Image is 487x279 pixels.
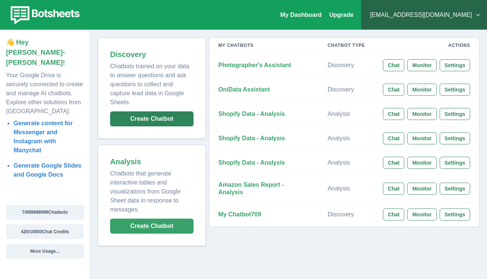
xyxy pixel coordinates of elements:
p: Discovery [328,61,365,69]
a: My Dashboard [280,12,322,18]
h2: Discovery [110,50,194,59]
button: Create Chatbot [110,111,194,126]
button: Create Chatbot [110,219,194,234]
p: Analysis [328,110,365,118]
strong: Shopify Data - Analysis [218,159,285,166]
button: Monitor [407,108,436,120]
button: Chat [383,208,404,220]
button: 420/10000Chat Credits [6,224,84,239]
button: Monitor [407,132,436,144]
a: Upgrade [329,12,354,18]
strong: Shopify Data - Analysis [218,111,285,117]
button: Monitor [407,59,436,71]
strong: Shopify Data - Analysis [218,135,285,141]
button: Monitor [407,84,436,96]
p: Chatbots that generate interactive tables and visualizations from Google Sheet data in response t... [110,166,194,214]
strong: Photographer's Assistant [218,62,291,68]
button: Monitor [407,208,436,220]
button: Settings [440,108,470,120]
p: 👋 Hey [PERSON_NAME]-[PERSON_NAME]! [6,37,84,68]
button: Chat [383,59,404,71]
strong: Amazon Sales Report - Analysis [218,181,284,195]
a: Generate Google Slides and Google Docs [14,162,82,178]
h2: Analysis [110,157,194,166]
strong: My Chatbot709 [218,211,261,217]
p: Analysis [328,135,365,142]
p: Discovery [328,211,365,218]
strong: OniData Assistant [218,86,270,93]
p: Your Google Drive is securely connected to create and manage AI chatbots. Explore other solutions... [6,68,84,116]
button: Settings [440,84,470,96]
button: Settings [440,157,470,169]
button: Chat [383,108,404,120]
button: Settings [440,208,470,220]
p: Discovery [328,86,365,93]
button: Chat [383,84,404,96]
th: Chatbot Type [319,38,374,53]
p: Analysis [328,185,365,192]
button: Settings [440,132,470,144]
button: Chat [383,132,404,144]
button: Monitor [407,183,436,195]
button: [EMAIL_ADDRESS][DOMAIN_NAME] [367,7,481,22]
button: More Usage... [6,244,84,259]
a: Generate content for Messenger and Instagram with Manychat [14,120,73,153]
button: 7/999999999Chatbots [6,205,84,220]
img: botsheets-logo.png [6,4,82,25]
button: Settings [440,183,470,195]
p: Analysis [328,159,365,166]
button: Settings [440,59,470,71]
p: Chatbots trained on your data to answer questions and ask questions to collect and capture lead d... [110,59,194,107]
th: My Chatbots [209,38,319,53]
button: Chat [383,157,404,169]
th: Actions [374,38,479,53]
button: Chat [383,183,404,195]
button: Monitor [407,157,436,169]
